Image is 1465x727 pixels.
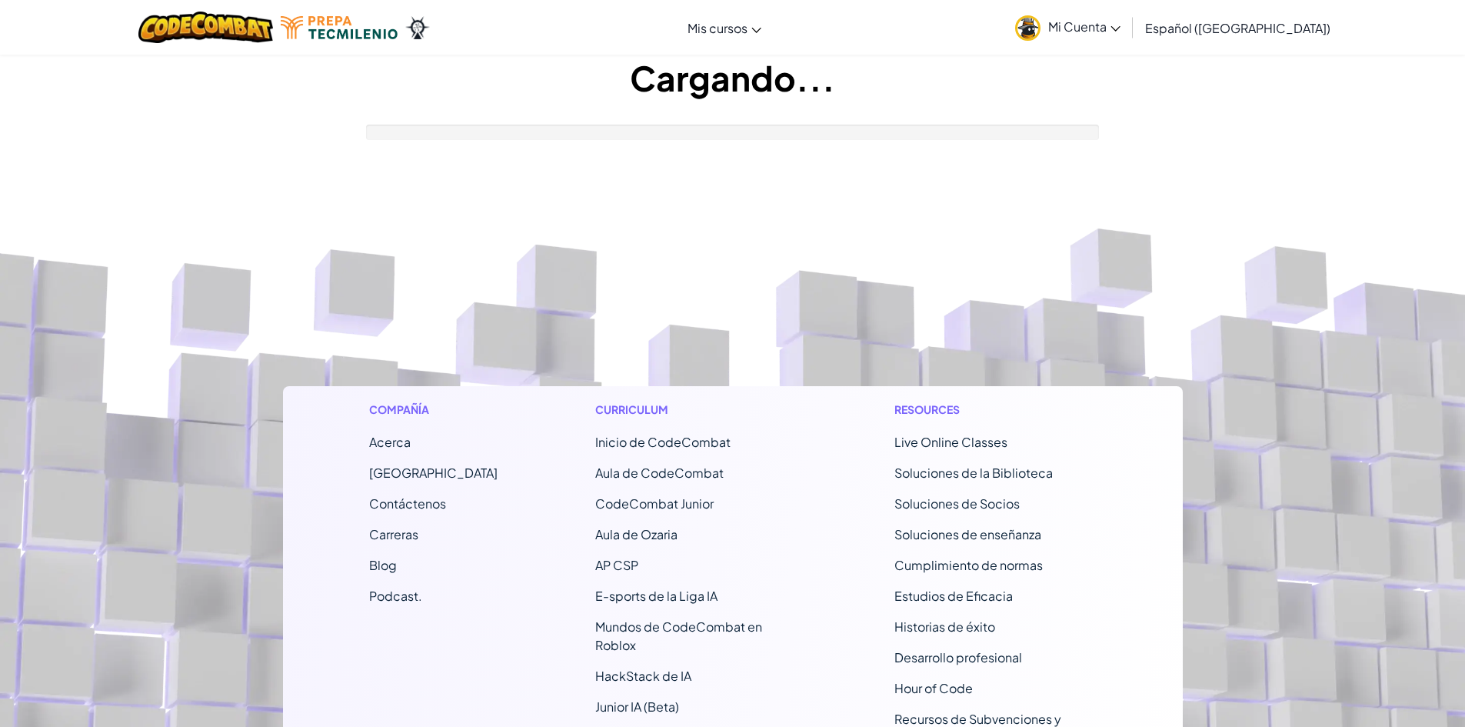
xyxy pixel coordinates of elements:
[1145,20,1330,36] span: Español ([GEOGRAPHIC_DATA])
[894,434,1007,450] a: Live Online Classes
[369,465,498,481] a: [GEOGRAPHIC_DATA]
[688,20,747,36] span: Mis cursos
[894,495,1020,512] a: Soluciones de Socios
[405,16,430,39] img: Ozaria
[894,526,1041,542] a: Soluciones de enseñanza
[1048,18,1120,35] span: Mi Cuenta
[369,434,411,450] a: Acerca
[1137,7,1338,48] a: Español ([GEOGRAPHIC_DATA])
[894,557,1043,573] a: Cumplimiento de normas
[894,649,1022,665] a: Desarrollo profesional
[595,526,678,542] a: Aula de Ozaria
[894,465,1053,481] a: Soluciones de la Biblioteca
[595,668,691,684] a: HackStack de IA
[369,526,418,542] a: Carreras
[369,588,422,604] a: Podcast.
[1007,3,1128,52] a: Mi Cuenta
[894,680,973,696] a: Hour of Code
[369,402,498,418] h1: Compañía
[1015,15,1040,41] img: avatar
[369,495,446,512] span: Contáctenos
[595,588,718,604] a: E-sports de la Liga IA
[894,402,1097,418] h1: Resources
[138,12,273,43] img: CodeCombat logo
[680,7,769,48] a: Mis cursos
[894,619,995,635] a: Historias de éxito
[894,588,1013,604] a: Estudios de Eficacia
[595,434,731,450] span: Inicio de CodeCombat
[281,16,398,39] img: Tecmilenio logo
[595,619,762,653] a: Mundos de CodeCombat en Roblox
[595,495,714,512] a: CodeCombat Junior
[369,557,397,573] a: Blog
[595,402,797,418] h1: Curriculum
[595,699,679,715] a: Junior IA (Beta)
[595,557,638,573] a: AP CSP
[595,465,724,481] a: Aula de CodeCombat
